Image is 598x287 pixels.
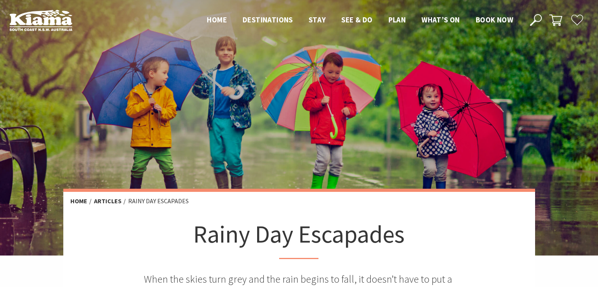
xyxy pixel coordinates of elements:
img: Kiama Logo [9,9,72,31]
span: Stay [309,15,326,24]
span: What’s On [421,15,460,24]
nav: Main Menu [199,14,521,27]
span: Plan [388,15,406,24]
span: Book now [476,15,513,24]
span: Home [207,15,227,24]
span: See & Do [341,15,372,24]
span: Destinations [243,15,293,24]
